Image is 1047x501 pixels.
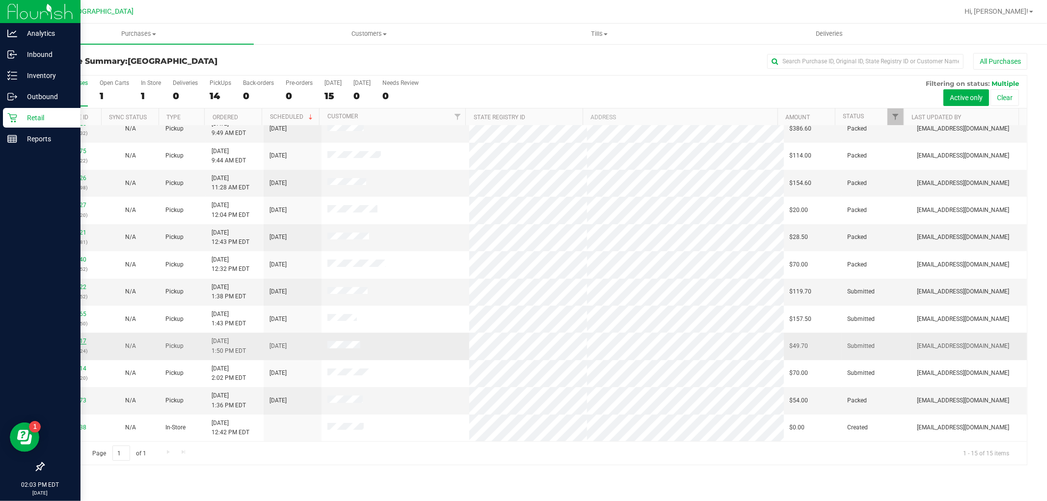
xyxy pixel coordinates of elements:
[327,113,358,120] a: Customer
[848,206,867,215] span: Packed
[7,28,17,38] inline-svg: Analytics
[125,233,136,242] button: N/A
[165,179,184,188] span: Pickup
[59,202,86,209] a: 11833927
[790,206,808,215] span: $20.00
[59,284,86,290] a: 11834922
[165,396,184,405] span: Pickup
[212,419,249,437] span: [DATE] 12:42 PM EDT
[125,316,136,322] span: Not Applicable
[790,124,812,133] span: $386.60
[790,287,812,296] span: $119.70
[790,233,808,242] span: $28.50
[128,56,217,66] span: [GEOGRAPHIC_DATA]
[848,369,875,378] span: Submitted
[17,70,76,81] p: Inventory
[165,151,184,160] span: Pickup
[24,24,254,44] a: Purchases
[917,423,1009,432] span: [EMAIL_ADDRESS][DOMAIN_NAME]
[848,151,867,160] span: Packed
[790,396,808,405] span: $54.00
[848,423,868,432] span: Created
[848,233,867,242] span: Packed
[917,260,1009,269] span: [EMAIL_ADDRESS][DOMAIN_NAME]
[10,422,39,452] iframe: Resource center
[917,233,1009,242] span: [EMAIL_ADDRESS][DOMAIN_NAME]
[991,89,1019,106] button: Clear
[165,287,184,296] span: Pickup
[165,206,184,215] span: Pickup
[790,260,808,269] span: $70.00
[790,342,808,351] span: $49.70
[917,206,1009,215] span: [EMAIL_ADDRESS][DOMAIN_NAME]
[269,233,287,242] span: [DATE]
[917,151,1009,160] span: [EMAIL_ADDRESS][DOMAIN_NAME]
[125,424,136,431] span: Not Applicable
[212,255,249,274] span: [DATE] 12:32 PM EDT
[212,310,246,328] span: [DATE] 1:43 PM EDT
[7,71,17,80] inline-svg: Inventory
[29,421,41,433] iframe: Resource center unread badge
[24,29,254,38] span: Purchases
[848,342,875,351] span: Submitted
[484,29,714,38] span: Tills
[269,369,287,378] span: [DATE]
[17,112,76,124] p: Retail
[269,396,287,405] span: [DATE]
[917,396,1009,405] span: [EMAIL_ADDRESS][DOMAIN_NAME]
[790,423,805,432] span: $0.00
[848,315,875,324] span: Submitted
[269,287,287,296] span: [DATE]
[212,391,246,410] span: [DATE] 1:36 PM EDT
[803,29,856,38] span: Deliveries
[484,24,714,44] a: Tills
[125,234,136,240] span: Not Applicable
[212,201,249,219] span: [DATE] 12:04 PM EDT
[917,124,1009,133] span: [EMAIL_ADDRESS][DOMAIN_NAME]
[125,342,136,351] button: N/A
[210,90,231,102] div: 14
[125,287,136,296] button: N/A
[100,90,129,102] div: 1
[269,179,287,188] span: [DATE]
[165,423,186,432] span: In-Store
[269,342,287,351] span: [DATE]
[254,24,484,44] a: Customers
[67,7,134,16] span: [GEOGRAPHIC_DATA]
[7,134,17,144] inline-svg: Reports
[7,113,17,123] inline-svg: Retail
[286,90,313,102] div: 0
[165,260,184,269] span: Pickup
[790,369,808,378] span: $70.00
[790,151,812,160] span: $114.00
[17,27,76,39] p: Analytics
[212,147,246,165] span: [DATE] 9:44 AM EDT
[926,79,990,87] span: Filtering on status:
[125,179,136,188] button: N/A
[165,369,184,378] span: Pickup
[917,369,1009,378] span: [EMAIL_ADDRESS][DOMAIN_NAME]
[125,288,136,295] span: Not Applicable
[59,148,86,155] a: 11832975
[917,179,1009,188] span: [EMAIL_ADDRESS][DOMAIN_NAME]
[109,114,147,121] a: Sync Status
[59,175,86,182] a: 11833626
[324,90,342,102] div: 15
[7,50,17,59] inline-svg: Inbound
[125,180,136,186] span: Not Applicable
[59,311,86,317] a: 11834965
[125,397,136,404] span: Not Applicable
[917,287,1009,296] span: [EMAIL_ADDRESS][DOMAIN_NAME]
[474,114,525,121] a: State Registry ID
[212,364,246,383] span: [DATE] 2:02 PM EDT
[125,315,136,324] button: N/A
[848,396,867,405] span: Packed
[912,114,962,121] a: Last Updated By
[165,124,184,133] span: Pickup
[843,113,864,120] a: Status
[112,446,130,461] input: 1
[848,124,867,133] span: Packed
[125,124,136,133] button: N/A
[4,480,76,489] p: 02:03 PM EDT
[992,79,1019,87] span: Multiple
